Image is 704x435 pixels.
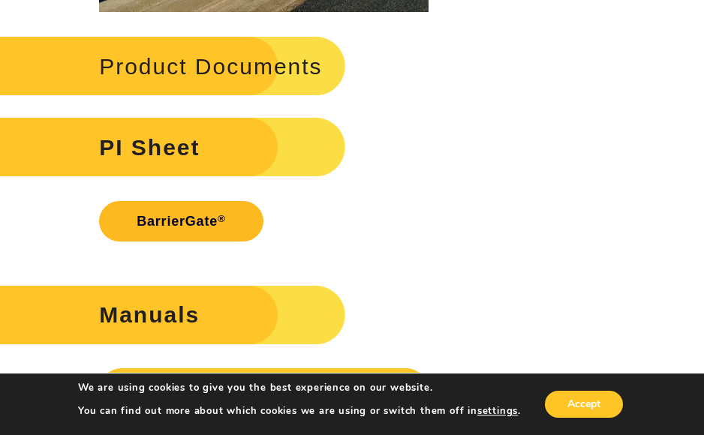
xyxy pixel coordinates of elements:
[218,213,226,224] sup: ®
[78,381,521,394] p: We are using cookies to give you the best experience on our website.
[99,135,200,160] strong: PI Sheet
[99,201,263,241] a: BarrierGate®
[99,302,200,327] strong: Manuals
[477,404,518,418] button: settings
[99,368,429,422] a: 628614 BarrierGate®Manual 2.0 for Systems Manufactured After [DATE]
[545,391,623,418] button: Accept
[78,404,521,418] p: You can find out more about which cookies we are using or switch them off in .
